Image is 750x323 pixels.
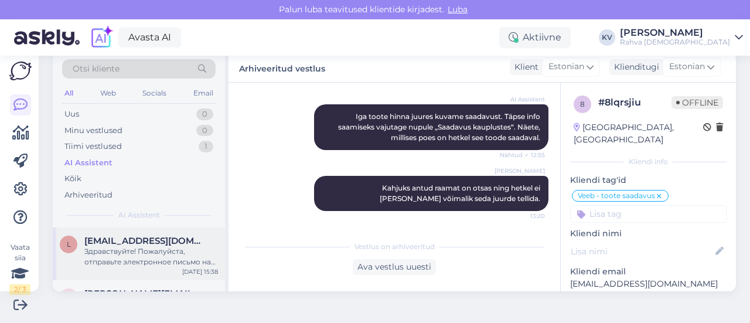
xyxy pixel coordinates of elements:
span: Karenike@hotmail.com [84,288,206,299]
a: [PERSON_NAME]Rahva [DEMOGRAPHIC_DATA] [620,28,743,47]
span: Otsi kliente [73,63,120,75]
div: Uus [64,108,79,120]
span: Offline [671,96,723,109]
span: Luba [444,4,471,15]
span: AI Assistent [501,95,545,104]
span: Kahjuks antud raamat on otsas ning hetkel ei [PERSON_NAME] võimalik seda juurde tellida. [380,183,542,203]
p: Kliendi nimi [570,227,727,240]
div: Vaata siia [9,242,30,295]
div: Socials [140,86,169,101]
div: Kliendi info [570,157,727,167]
div: KV [599,29,615,46]
input: Lisa nimi [571,245,713,258]
div: Ava vestlus uuesti [353,259,436,275]
label: Arhiveeritud vestlus [239,59,325,75]
p: [EMAIL_ADDRESS][DOMAIN_NAME] [570,278,727,290]
span: Estonian [548,60,584,73]
div: 2 / 3 [9,284,30,295]
span: Veeb - toote saadavus [578,192,655,199]
div: Aktiivne [499,27,571,48]
div: [GEOGRAPHIC_DATA], [GEOGRAPHIC_DATA] [574,121,703,146]
div: AI Assistent [64,157,112,169]
span: L [67,240,71,249]
span: Iga toote hinna juures kuvame saadavust. Täpse info saamiseks vajutage nupule „Saadavus kaupluste... [338,112,542,142]
p: Kliendi email [570,266,727,278]
div: 0 [196,108,213,120]
span: [PERSON_NAME] [495,166,545,175]
span: Nähtud ✓ 12:55 [500,151,545,159]
div: [PERSON_NAME] [620,28,730,38]
span: AI Assistent [118,210,160,220]
div: Minu vestlused [64,125,122,137]
span: 8 [580,100,585,108]
div: Klienditugi [609,61,659,73]
p: Kliendi tag'id [570,174,727,186]
div: All [62,86,76,101]
a: Avasta AI [118,28,181,47]
div: Arhiveeritud [64,189,112,201]
input: Lisa tag [570,205,727,223]
div: Kõik [64,173,81,185]
img: explore-ai [89,25,114,50]
div: # 8lqrsjiu [598,96,671,110]
div: 0 [196,125,213,137]
span: Estonian [669,60,705,73]
span: Larissat@mail.ee [84,236,206,246]
span: Vestlus on arhiveeritud [354,242,435,252]
div: Rahva [DEMOGRAPHIC_DATA] [620,38,730,47]
div: [DATE] 15:38 [182,267,218,276]
div: Klient [510,61,538,73]
div: Email [191,86,216,101]
div: Здравствуйте! Пожалуйста, отправьте электронное письмо на адрес [EMAIL_ADDRESS][DOMAIN_NAME] с оп... [84,246,218,267]
img: Askly Logo [9,62,32,80]
div: 1 [199,141,213,152]
div: Tiimi vestlused [64,141,122,152]
span: 13:20 [501,212,545,220]
div: Web [98,86,118,101]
